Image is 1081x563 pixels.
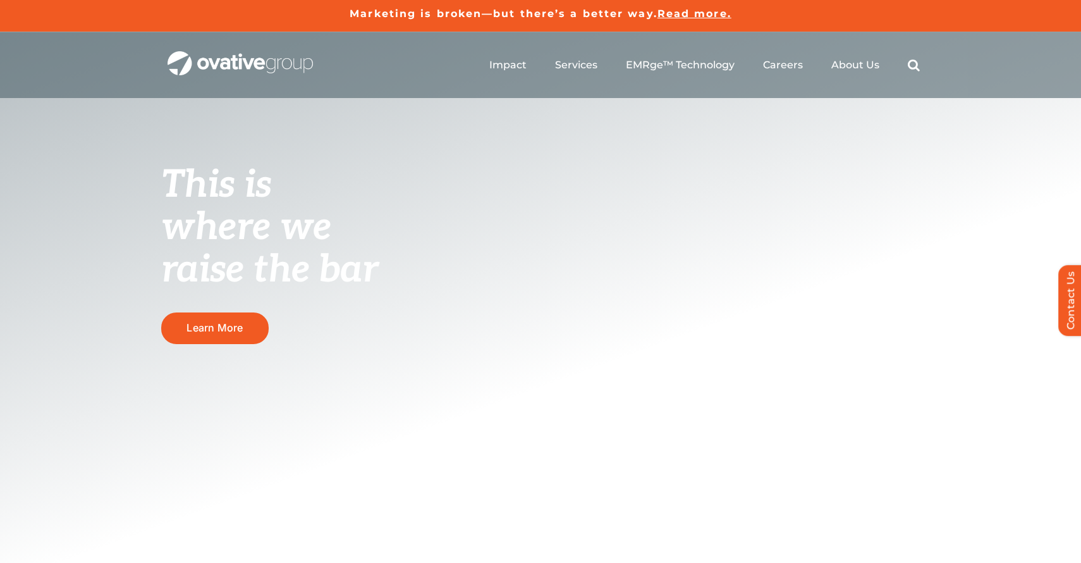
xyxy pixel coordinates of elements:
[161,205,378,293] span: where we raise the bar
[168,50,313,62] a: OG_Full_horizontal_WHT
[186,322,243,334] span: Learn More
[657,8,731,20] a: Read more.
[831,59,879,71] a: About Us
[350,8,657,20] a: Marketing is broken—but there’s a better way.
[489,59,527,71] a: Impact
[555,59,597,71] a: Services
[489,45,920,85] nav: Menu
[161,163,271,208] span: This is
[161,312,269,343] a: Learn More
[908,59,920,71] a: Search
[763,59,803,71] a: Careers
[626,59,735,71] a: EMRge™ Technology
